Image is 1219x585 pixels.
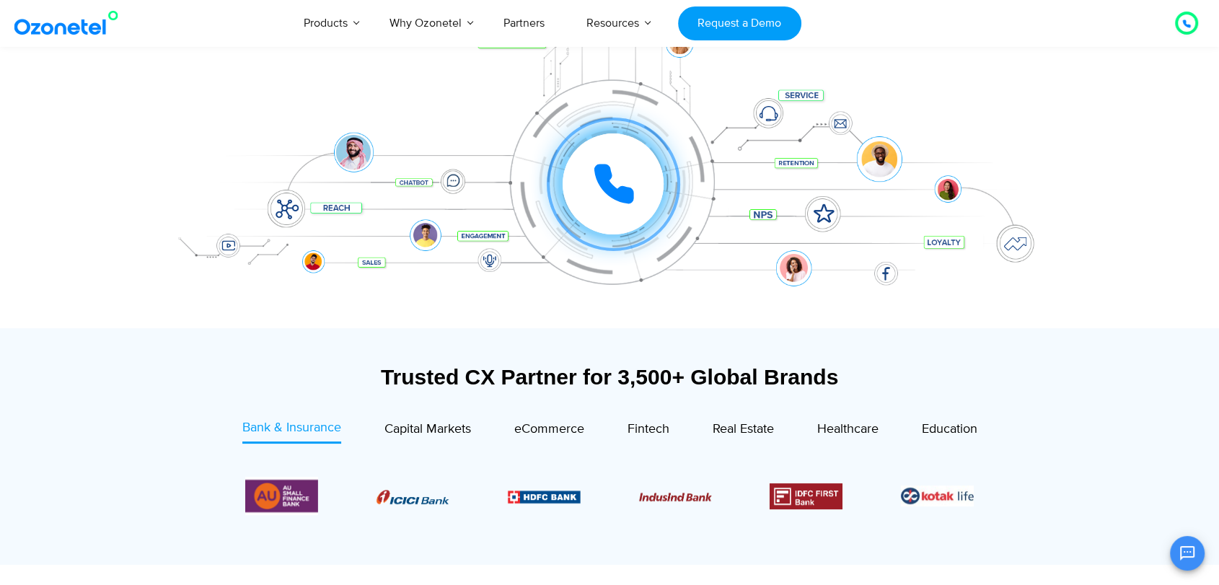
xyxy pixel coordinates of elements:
span: Fintech [628,421,669,437]
span: Healthcare [817,421,879,437]
img: Picture26.jpg [901,485,974,506]
a: eCommerce [514,418,584,444]
img: Picture12.png [770,483,842,509]
span: eCommerce [514,421,584,437]
span: Capital Markets [384,421,471,437]
a: Request a Demo [678,6,801,40]
div: 3 / 6 [638,488,711,505]
div: 4 / 6 [770,483,842,509]
a: Real Estate [713,418,774,444]
a: Capital Markets [384,418,471,444]
a: Bank & Insurance [242,418,341,444]
div: Image Carousel [245,477,974,515]
span: Real Estate [713,421,774,437]
a: Healthcare [817,418,879,444]
div: 6 / 6 [245,477,318,515]
img: Picture9.png [508,491,581,503]
button: Open chat [1170,536,1205,571]
div: Trusted CX Partner for 3,500+ Global Brands [166,364,1053,390]
div: 1 / 6 [377,488,449,505]
img: Picture10.png [638,493,711,501]
div: 5 / 6 [901,485,974,506]
a: Education [922,418,977,444]
span: Bank & Insurance [242,420,341,436]
a: Fintech [628,418,669,444]
img: Picture13.png [245,477,318,515]
div: 2 / 6 [508,488,581,505]
img: Picture8.png [377,490,449,504]
span: Education [922,421,977,437]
